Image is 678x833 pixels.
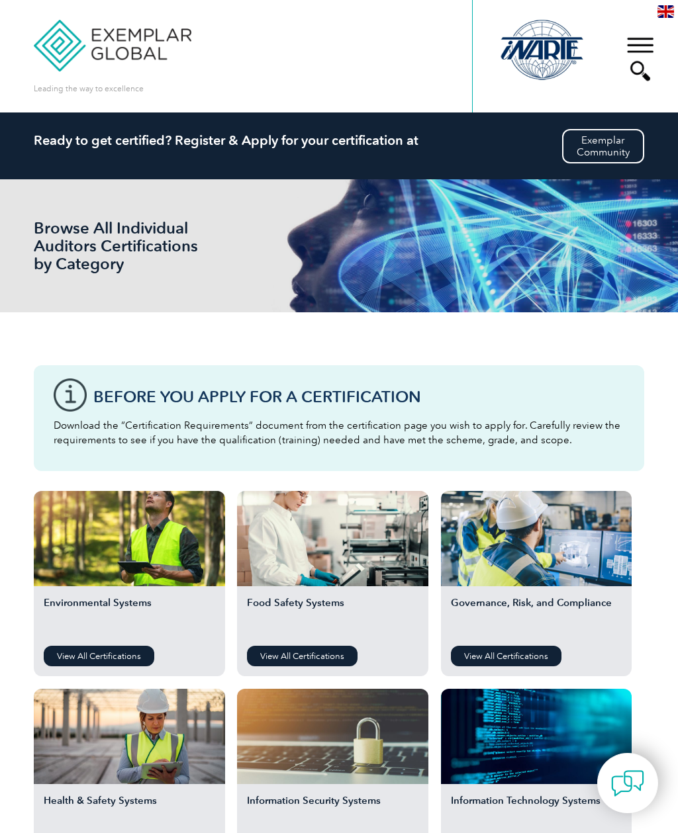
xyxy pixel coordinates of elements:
a: ExemplarCommunity [562,129,644,163]
h2: Food Safety Systems [247,596,418,636]
a: View All Certifications [44,646,154,666]
img: en [657,5,674,18]
img: contact-chat.png [611,767,644,800]
a: View All Certifications [247,646,358,666]
h2: Governance, Risk, and Compliance [451,596,622,636]
h2: Ready to get certified? Register & Apply for your certification at [34,132,644,148]
p: Leading the way to excellence [34,81,144,96]
h1: Browse All Individual Auditors Certifications by Category [34,219,232,273]
p: Download the “Certification Requirements” document from the certification page you wish to apply ... [54,418,624,447]
a: View All Certifications [451,646,561,666]
h2: Environmental Systems [44,596,215,636]
h3: Before You Apply For a Certification [93,388,624,405]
